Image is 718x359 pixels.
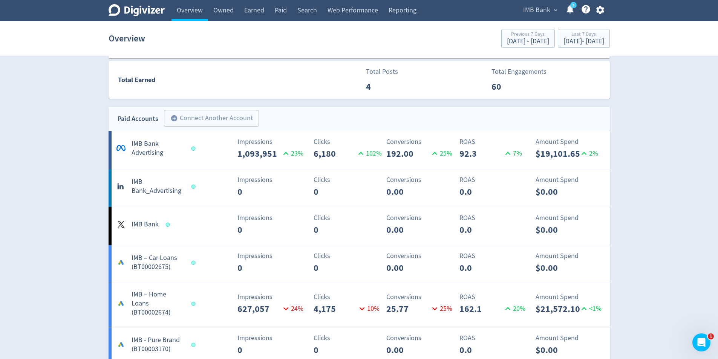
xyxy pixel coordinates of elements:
p: Amount Spend [536,333,604,343]
p: $19,101.65 [536,147,579,160]
p: $0.00 [536,343,579,357]
p: ROAS [459,213,528,223]
p: Conversions [386,292,455,302]
p: Amount Spend [536,175,604,185]
p: 192.00 [386,147,430,160]
a: IMB – Home Loans (BT00002674)Impressions627,05724%Clicks4,17510%Conversions25.7725%ROAS162.120%Am... [109,283,610,327]
p: $0.00 [536,185,579,199]
p: Amount Spend [536,137,604,147]
p: 0.0 [459,343,503,357]
p: ROAS [459,292,528,302]
a: IMB Bank_AdvertisingImpressions0Clicks0Conversions0.00ROAS0.0Amount Spend$0.00 [109,169,610,207]
p: 2 % [579,148,598,159]
p: ROAS [459,137,528,147]
p: 0 [237,223,281,237]
p: 4,175 [314,302,357,316]
p: Impressions [237,175,306,185]
button: Connect Another Account [164,110,259,127]
h5: IMB Bank_Advertising [132,177,184,196]
p: 0 [237,343,281,357]
p: 92.3 [459,147,503,160]
p: Clicks [314,251,382,261]
div: Previous 7 Days [507,32,549,38]
p: 25 % [430,148,452,159]
p: Impressions [237,292,306,302]
a: Connect Another Account [158,111,259,127]
text: 5 [572,3,574,8]
p: Conversions [386,213,455,223]
span: Data last synced: 20 Aug 2025, 8:01am (AEST) [165,223,172,227]
h5: IMB – Home Loans (BT00002674) [132,290,184,317]
span: Data last synced: 20 Aug 2025, 7:01am (AEST) [191,261,197,265]
p: Clicks [314,213,382,223]
p: 25 % [430,304,452,314]
p: Amount Spend [536,213,604,223]
p: 25.77 [386,302,430,316]
h5: IMB Bank Advertising [132,139,184,157]
span: Data last synced: 20 Aug 2025, 7:01am (AEST) [191,147,197,151]
p: 0.0 [459,223,503,237]
p: 0.00 [386,185,430,199]
p: 0 [314,223,357,237]
span: IMB Bank [523,4,550,16]
p: 6,180 [314,147,356,160]
p: Clicks [314,137,382,147]
p: <1% [579,304,602,314]
p: Conversions [386,137,455,147]
button: Last 7 Days[DATE]- [DATE] [558,29,610,48]
a: Total EarnedTotal Posts4Total Engagements60 [109,61,610,99]
p: Amount Spend [536,292,604,302]
a: IMB BankImpressions0Clicks0Conversions0.00ROAS0.0Amount Spend$0.00 [109,207,610,245]
p: Clicks [314,175,382,185]
p: 4 [366,80,409,93]
button: IMB Bank [521,4,559,16]
div: [DATE] - [DATE] [507,38,549,45]
p: 0.00 [386,261,430,275]
div: Paid Accounts [118,113,158,124]
span: 1 [708,333,714,339]
div: [DATE] - [DATE] [563,38,604,45]
p: 60 [491,80,535,93]
p: Total Posts [366,67,409,77]
p: Impressions [237,251,306,261]
p: 10 % [357,304,380,314]
svg: linkedin [116,181,126,190]
p: 0 [237,261,281,275]
span: Data last synced: 20 Aug 2025, 3:01pm (AEST) [191,185,197,189]
p: 0 [314,261,357,275]
p: Impressions [237,213,306,223]
p: 0.0 [459,261,503,275]
p: 20 % [503,304,525,314]
p: $0.00 [536,223,579,237]
span: add_circle [170,115,178,122]
p: 162.1 [459,302,503,316]
p: $0.00 [536,261,579,275]
a: IMB – Car Loans (BT00002675)Impressions0Clicks0Conversions0.00ROAS0.0Amount Spend$0.00 [109,245,610,283]
p: 1,093,951 [237,147,281,160]
p: $21,572.10 [536,302,579,316]
p: Clicks [314,292,382,302]
p: 7 % [503,148,522,159]
p: 102 % [356,148,382,159]
h5: IMB Bank [132,220,159,229]
p: Impressions [237,137,306,147]
button: Previous 7 Days[DATE] - [DATE] [501,29,555,48]
p: Conversions [386,333,455,343]
a: 5 [570,2,577,8]
div: Total Earned [109,75,359,86]
p: 0.00 [386,343,430,357]
p: Total Engagements [491,67,547,77]
p: ROAS [459,333,528,343]
p: Conversions [386,175,455,185]
p: Impressions [237,333,306,343]
span: Data last synced: 20 Aug 2025, 8:01am (AEST) [191,343,197,347]
p: ROAS [459,175,528,185]
h1: Overview [109,26,145,50]
p: Clicks [314,333,382,343]
p: ROAS [459,251,528,261]
p: 0 [237,185,281,199]
p: Amount Spend [536,251,604,261]
p: 0 [314,343,357,357]
p: 0 [314,185,357,199]
span: Data last synced: 20 Aug 2025, 7:01am (AEST) [191,302,197,306]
